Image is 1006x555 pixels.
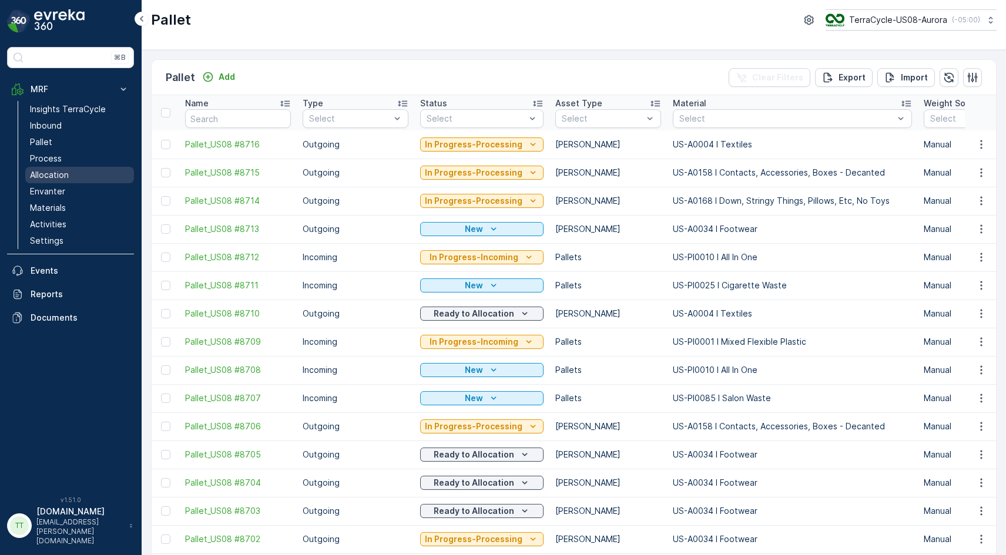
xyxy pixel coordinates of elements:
[555,251,661,263] p: Pallets
[555,336,661,348] p: Pallets
[25,167,134,183] a: Allocation
[7,78,134,101] button: MRF
[185,533,291,545] a: Pallet_US08 #8702
[465,392,483,404] p: New
[31,83,110,95] p: MRF
[25,216,134,233] a: Activities
[161,422,170,431] div: Toggle Row Selected
[420,278,544,292] button: New
[425,533,522,545] p: In Progress-Processing
[185,109,291,128] input: Search
[303,167,408,179] p: Outgoing
[673,477,912,489] p: US-A0034 I Footwear
[420,307,544,321] button: Ready to Allocation
[420,448,544,462] button: Ready to Allocation
[425,195,522,207] p: In Progress-Processing
[901,72,928,83] p: Import
[303,97,323,109] p: Type
[673,195,912,207] p: US-A0168 I Down, Stringy Things, Pillows, Etc, No Toys
[25,101,134,117] a: Insights TerraCycle
[7,282,134,306] a: Reports
[673,280,912,291] p: US-PI0025 I Cigarette Waste
[555,280,661,291] p: Pallets
[185,308,291,319] a: Pallet_US08 #8710
[924,97,984,109] p: Weight Source
[31,265,129,277] p: Events
[303,449,408,460] p: Outgoing
[952,15,980,25] p: ( -05:00 )
[161,196,170,206] div: Toggle Row Selected
[185,251,291,263] a: Pallet_US08 #8712
[303,280,408,291] p: Incoming
[465,280,483,291] p: New
[673,505,912,517] p: US-A0034 I Footwear
[420,419,544,433] button: In Progress-Processing
[434,505,514,517] p: Ready to Allocation
[161,506,170,516] div: Toggle Row Selected
[34,9,85,33] img: logo_dark-DEwI_e13.png
[826,14,844,26] img: image_ci7OI47.png
[166,69,195,86] p: Pallet
[185,195,291,207] a: Pallet_US08 #8714
[114,53,126,62] p: ⌘B
[30,169,69,181] p: Allocation
[30,186,65,197] p: Envanter
[185,505,291,517] span: Pallet_US08 #8703
[815,68,873,87] button: Export
[555,167,661,179] p: [PERSON_NAME]
[555,533,661,545] p: [PERSON_NAME]
[36,517,123,546] p: [EMAIL_ADDRESS][PERSON_NAME][DOMAIN_NAME]
[161,224,170,234] div: Toggle Row Selected
[420,97,447,109] p: Status
[185,364,291,376] a: Pallet_US08 #8708
[673,392,912,404] p: US-PI0085 I Salon Waste
[434,477,514,489] p: Ready to Allocation
[420,504,544,518] button: Ready to Allocation
[185,167,291,179] a: Pallet_US08 #8715
[185,336,291,348] a: Pallet_US08 #8709
[161,253,170,262] div: Toggle Row Selected
[555,223,661,235] p: [PERSON_NAME]
[555,139,661,150] p: [PERSON_NAME]
[7,506,134,546] button: TT[DOMAIN_NAME][EMAIL_ADDRESS][PERSON_NAME][DOMAIN_NAME]
[673,97,706,109] p: Material
[185,392,291,404] span: Pallet_US08 #8707
[839,72,866,83] p: Export
[673,223,912,235] p: US-A0034 I Footwear
[434,308,514,319] p: Ready to Allocation
[7,306,134,329] a: Documents
[7,9,31,33] img: logo
[25,134,134,150] a: Pallet
[555,505,661,517] p: [PERSON_NAME]
[427,113,525,125] p: Select
[679,113,894,125] p: Select
[185,449,291,460] span: Pallet_US08 #8705
[729,68,810,87] button: Clear Filters
[303,392,408,404] p: Incoming
[185,477,291,489] span: Pallet_US08 #8704
[420,222,544,236] button: New
[161,337,170,347] div: Toggle Row Selected
[309,113,390,125] p: Select
[420,363,544,377] button: New
[161,309,170,318] div: Toggle Row Selected
[25,183,134,200] a: Envanter
[673,167,912,179] p: US-A0158 I Contacts, Accessories, Boxes - Decanted
[465,223,483,235] p: New
[826,9,997,31] button: TerraCycle-US08-Aurora(-05:00)
[161,281,170,290] div: Toggle Row Selected
[185,223,291,235] span: Pallet_US08 #8713
[219,71,235,83] p: Add
[425,139,522,150] p: In Progress-Processing
[420,194,544,208] button: In Progress-Processing
[185,139,291,150] a: Pallet_US08 #8716
[161,393,170,403] div: Toggle Row Selected
[185,421,291,432] a: Pallet_US08 #8706
[303,505,408,517] p: Outgoing
[303,477,408,489] p: Outgoing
